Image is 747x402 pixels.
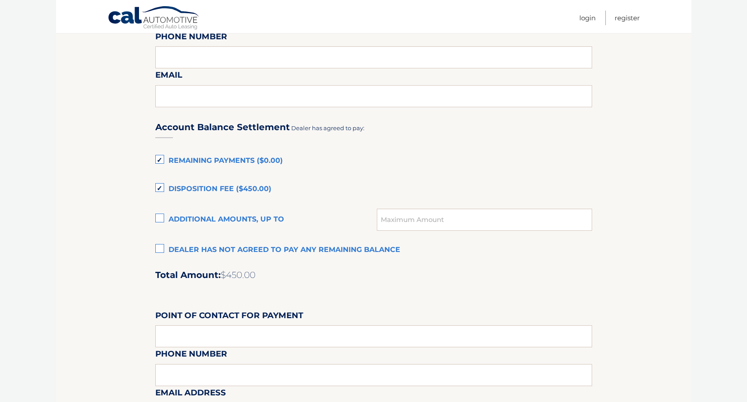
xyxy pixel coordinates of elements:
[155,211,377,229] label: Additional amounts, up to
[155,241,592,259] label: Dealer has not agreed to pay any remaining balance
[579,11,596,25] a: Login
[155,122,290,133] h3: Account Balance Settlement
[155,30,227,46] label: Phone Number
[291,124,364,131] span: Dealer has agreed to pay:
[615,11,640,25] a: Register
[377,209,592,231] input: Maximum Amount
[155,68,182,85] label: Email
[155,180,592,198] label: Disposition Fee ($450.00)
[155,152,592,170] label: Remaining Payments ($0.00)
[155,309,303,325] label: Point of Contact for Payment
[155,270,592,281] h2: Total Amount:
[108,6,200,31] a: Cal Automotive
[221,270,255,280] span: $450.00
